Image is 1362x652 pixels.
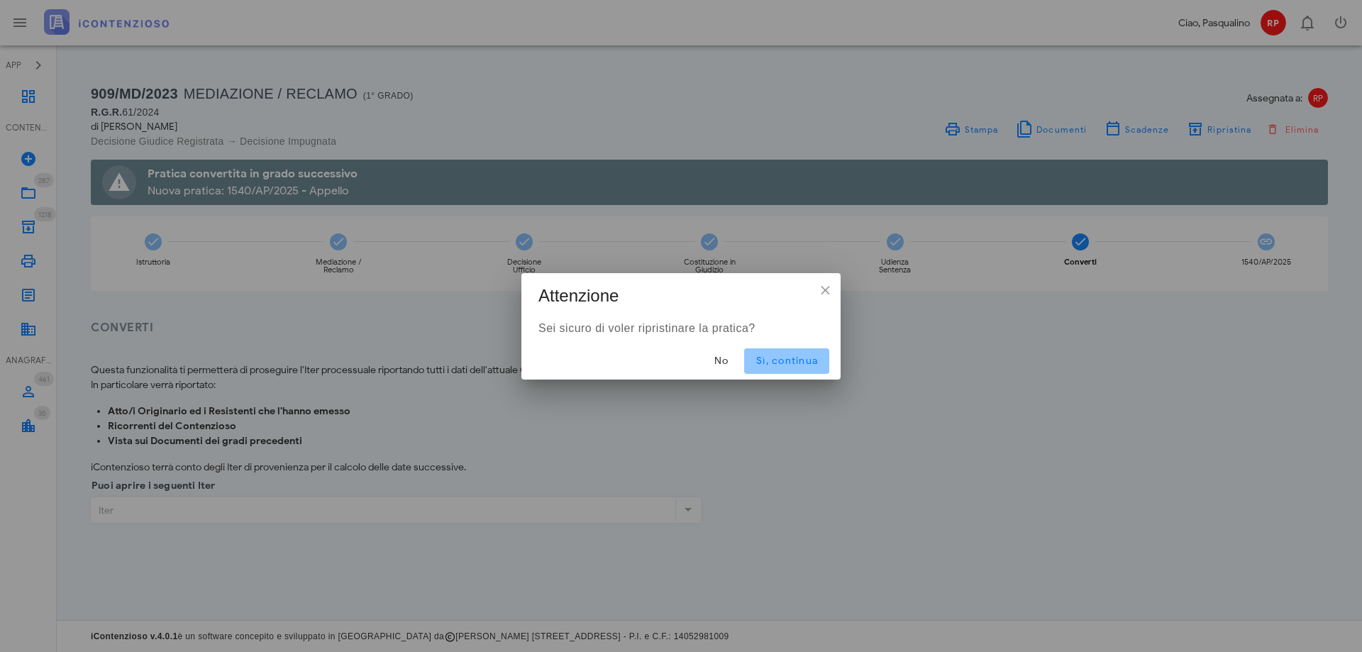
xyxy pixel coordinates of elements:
div: × [819,284,831,296]
span: No [710,355,733,367]
button: Sì, continua [744,348,829,374]
div: Sei sicuro di voler ripristinare la pratica? [521,314,841,343]
h3: Attenzione [538,284,619,307]
button: No [699,348,744,374]
span: Sì, continua [755,355,818,367]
